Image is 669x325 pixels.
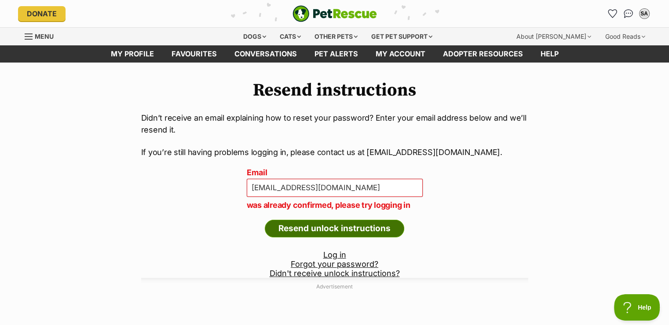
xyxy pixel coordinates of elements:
button: My account [637,7,651,21]
label: Email [247,168,423,177]
div: Cats [274,28,307,45]
div: Dogs [237,28,272,45]
div: About [PERSON_NAME] [510,28,597,45]
a: Conversations [621,7,636,21]
a: Log in [323,250,346,259]
a: conversations [226,45,306,63]
a: Menu [25,28,60,44]
a: My account [367,45,434,63]
a: Forgot your password? [291,259,378,269]
div: Get pet support [365,28,439,45]
a: Donate [18,6,66,21]
div: Other pets [308,28,364,45]
img: logo-e224e6f780fb5917bec1dbf3a21bbac754714ae5b6737aabdf751b685950b380.svg [292,5,377,22]
a: Help [532,45,567,63]
ul: Account quick links [606,7,651,21]
div: Good Reads [599,28,651,45]
a: Favourites [606,7,620,21]
p: If you’re still having problems logging in, please contact us at [EMAIL_ADDRESS][DOMAIN_NAME]. [141,146,528,158]
a: PetRescue [292,5,377,22]
input: Resend unlock instructions [265,220,404,237]
span: Menu [35,33,54,40]
h1: Resend instructions [141,80,528,100]
p: was already confirmed, please try logging in [247,199,423,211]
a: Adopter resources [434,45,532,63]
a: My profile [102,45,163,63]
a: Didn't receive unlock instructions? [270,269,400,278]
img: chat-41dd97257d64d25036548639549fe6c8038ab92f7586957e7f3b1b290dea8141.svg [624,9,633,18]
div: SA [640,9,649,18]
a: Favourites [163,45,226,63]
p: Didn’t receive an email explaining how to reset your password? Enter your email address below and... [141,112,528,136]
a: Pet alerts [306,45,367,63]
iframe: Help Scout Beacon - Open [614,294,660,321]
